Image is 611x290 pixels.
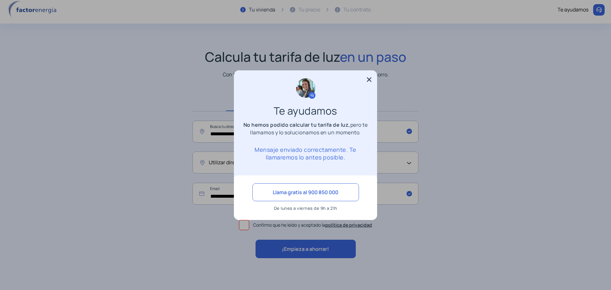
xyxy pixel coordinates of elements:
p: pero te llamamos y lo solucionamos en un momento. [242,121,369,136]
p: Mensaje enviado correctamente. Te llamaremos lo antes posible. [242,146,369,161]
b: No hemos podido calcular tu tarifa de luz, [243,121,350,128]
h3: Te ayudamos [248,107,363,115]
button: Llama gratis al 900 850 000 [252,183,359,201]
p: De lunes a viernes de 9h a 21h [252,204,359,212]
